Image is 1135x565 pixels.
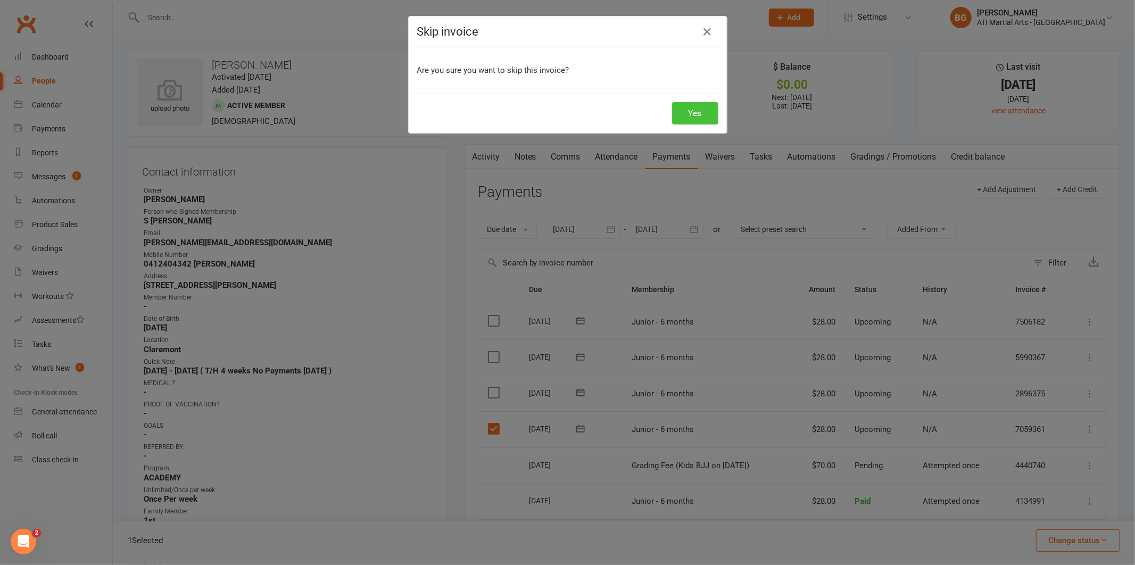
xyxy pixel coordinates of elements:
[11,529,36,554] iframe: Intercom live chat
[32,529,41,537] span: 2
[417,65,569,75] span: Are you sure you want to skip this invoice?
[417,25,718,38] h4: Skip invoice
[699,23,716,40] button: Close
[672,102,718,124] button: Yes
